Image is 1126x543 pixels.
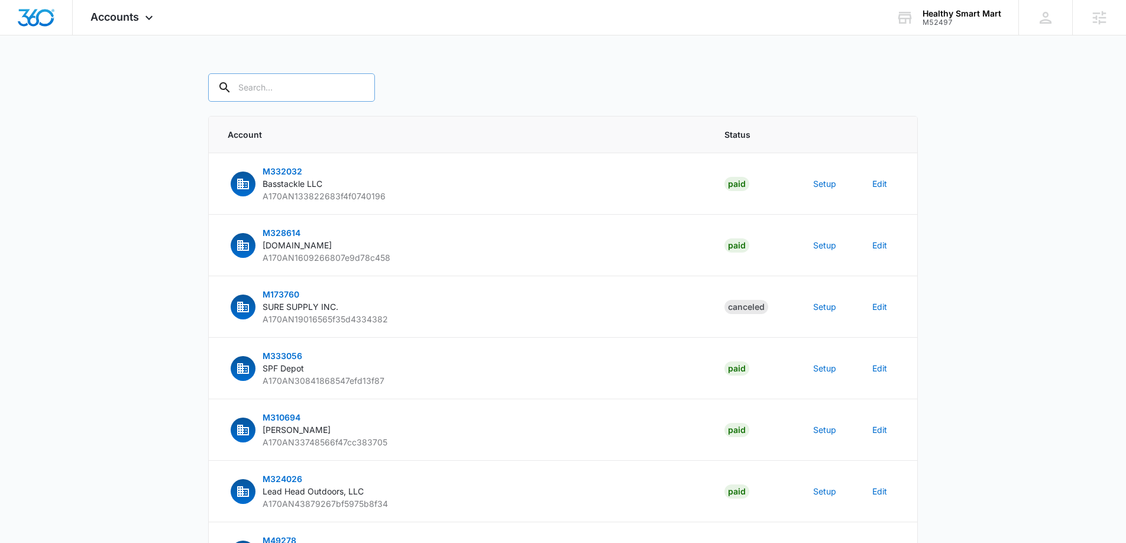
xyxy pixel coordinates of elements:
[263,351,302,361] span: M333056
[872,239,887,251] button: Edit
[263,240,332,250] span: [DOMAIN_NAME]
[813,362,836,374] button: Setup
[872,485,887,497] button: Edit
[263,437,387,447] span: A170AN33748566f47cc383705
[813,424,836,436] button: Setup
[923,9,1001,18] div: account name
[263,376,384,386] span: A170AN30841868547efd13f87
[724,177,749,191] div: Paid
[263,302,338,312] span: SURE SUPPLY INC.
[263,412,300,422] span: M310694
[813,239,836,251] button: Setup
[724,423,749,437] div: Paid
[724,128,785,141] span: Status
[228,227,390,264] button: M328614[DOMAIN_NAME]A170AN1609266807e9d78c458
[263,499,388,509] span: A170AN43879267bf5975b8f34
[228,473,388,510] button: M324026Lead Head Outdoors, LLCA170AN43879267bf5975b8f34
[228,350,384,387] button: M333056SPF DepotA170AN30841868547efd13f87
[263,474,302,484] span: M324026
[813,177,836,190] button: Setup
[872,177,887,190] button: Edit
[263,314,388,324] span: A170AN19016565f35d4334382
[228,165,386,202] button: M332032Basstackle LLCA170AN133822683f4f0740196
[228,411,387,448] button: M310694[PERSON_NAME]A170AN33748566f47cc383705
[208,73,375,102] input: Search...
[263,191,386,201] span: A170AN133822683f4f0740196
[872,424,887,436] button: Edit
[263,486,364,496] span: Lead Head Outdoors, LLC
[263,166,302,176] span: M332032
[263,289,299,299] span: M173760
[90,11,139,23] span: Accounts
[263,228,300,238] span: M328614
[228,288,388,325] button: M173760SURE SUPPLY INC.A170AN19016565f35d4334382
[724,300,768,314] div: Canceled
[813,300,836,313] button: Setup
[724,238,749,253] div: Paid
[724,361,749,376] div: Paid
[228,128,696,141] span: Account
[263,179,322,189] span: Basstackle LLC
[263,425,331,435] span: [PERSON_NAME]
[263,253,390,263] span: A170AN1609266807e9d78c458
[872,362,887,374] button: Edit
[813,485,836,497] button: Setup
[923,18,1001,27] div: account id
[872,300,887,313] button: Edit
[724,484,749,499] div: Paid
[263,363,304,373] span: SPF Depot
